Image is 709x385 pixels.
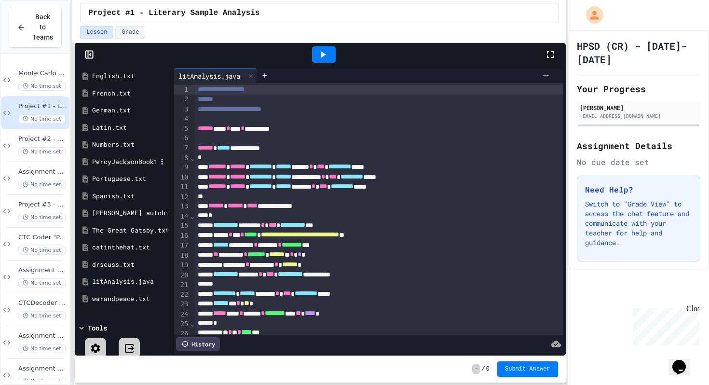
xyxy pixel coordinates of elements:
[88,323,107,333] div: Tools
[497,361,558,377] button: Submit Answer
[174,114,190,124] div: 4
[190,320,195,328] span: Fold line
[505,365,550,373] span: Submit Answer
[18,234,68,242] span: CTC Coder "Perfect"
[585,184,692,195] h3: Need Help?
[18,82,66,91] span: No time set
[174,261,190,270] div: 19
[18,168,68,176] span: Assignment #3 - Cryptography - Coder
[174,192,190,202] div: 12
[174,251,190,261] div: 18
[18,311,66,320] span: No time set
[92,174,167,184] div: Portuguese.txt
[174,163,190,172] div: 9
[174,95,190,104] div: 2
[580,112,697,120] div: [EMAIL_ADDRESS][DOMAIN_NAME]
[576,4,606,26] div: My Account
[174,329,190,339] div: 26
[92,243,167,252] div: catinthehat.txt
[174,143,190,153] div: 7
[18,278,66,288] span: No time set
[4,4,67,61] div: Chat with us now!Close
[18,102,68,110] span: Project #1 - Literary Sample Analysis
[9,7,62,48] button: Back to Teams
[92,71,167,81] div: English.txt
[92,208,167,218] div: [PERSON_NAME] autobiography.txt
[92,106,167,115] div: German.txt
[92,89,167,98] div: French.txt
[174,221,190,231] div: 15
[174,280,190,290] div: 21
[92,157,157,167] div: PercyJacksonBook1.txt
[18,246,66,255] span: No time set
[92,140,167,150] div: Numbers.txt
[176,337,220,351] div: History
[174,231,190,241] div: 16
[92,260,167,270] div: drseuss.txt
[18,180,66,189] span: No time set
[174,182,190,192] div: 11
[174,300,190,309] div: 23
[18,213,66,222] span: No time set
[174,310,190,319] div: 24
[18,147,66,156] span: No time set
[31,12,54,42] span: Back to Teams
[174,173,190,182] div: 10
[577,39,700,66] h1: HPSD (CR) - [DATE]-[DATE]
[18,365,68,373] span: Assignment #9 - CTCEncodeDecode
[18,332,68,340] span: Assignment #8 - CTCDecoder A,B,C
[174,69,257,83] div: litAnalysis.java
[486,365,490,373] span: 0
[174,153,190,163] div: 8
[577,156,700,168] div: No due date set
[18,114,66,124] span: No time set
[577,139,700,152] h2: Assignment Details
[174,202,190,211] div: 13
[18,344,66,353] span: No time set
[80,26,113,39] button: Lesson
[18,69,68,78] span: Monte Carlo Dice
[190,212,195,220] span: Fold line
[577,82,700,96] h2: Your Progress
[92,277,167,287] div: litAnalysis.java
[174,71,245,81] div: litAnalysis.java
[115,26,145,39] button: Grade
[174,241,190,250] div: 17
[88,7,259,19] span: Project #1 - Literary Sample Analysis
[174,85,190,95] div: 1
[174,271,190,280] div: 20
[629,304,699,345] iframe: chat widget
[18,135,68,143] span: Project #2 - Birthday Party Project
[92,294,167,304] div: warandpeace.txt
[585,199,692,247] p: Switch to "Grade View" to access the chat feature and communicate with your teacher for help and ...
[18,299,68,307] span: CTCDecoder "Perfect"
[472,364,479,374] span: -
[580,103,697,112] div: [PERSON_NAME]
[668,346,699,375] iframe: chat widget
[92,123,167,133] div: Latin.txt
[174,124,190,134] div: 5
[174,319,190,329] div: 25
[174,105,190,114] div: 3
[174,290,190,300] div: 22
[174,212,190,221] div: 14
[190,154,195,162] span: Fold line
[18,266,68,275] span: Assignment #6 - CTCCoders #1, #2, and #3
[92,192,167,201] div: Spanish.txt
[92,226,167,235] div: The Great Gatsby.txt
[482,365,485,373] span: /
[174,134,190,143] div: 6
[18,201,68,209] span: Project #3 - Cryptography - Coder+Decoder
